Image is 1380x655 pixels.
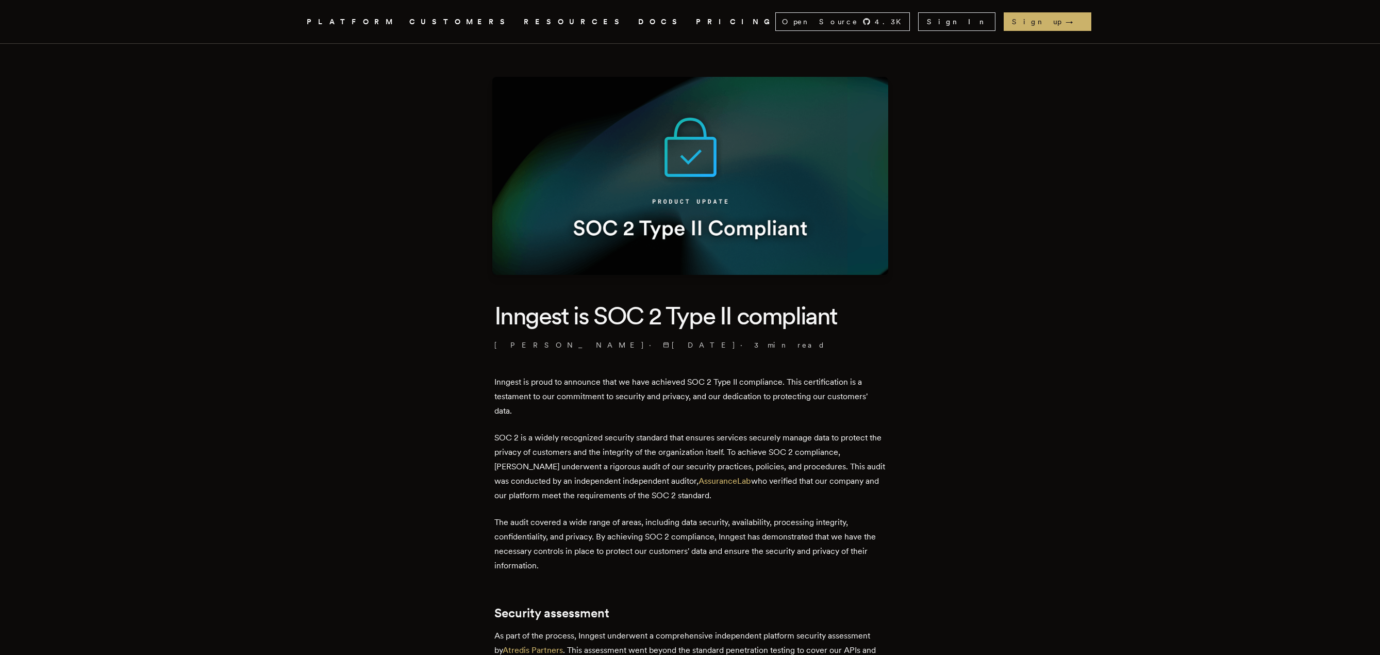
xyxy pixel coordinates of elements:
a: Sign In [918,12,995,31]
a: Sign up [1004,12,1091,31]
a: Atredis Partners [503,645,563,655]
h2: Security assessment [494,606,886,620]
span: 3 min read [754,340,825,350]
a: DOCS [638,15,684,28]
span: Open Source [782,17,858,27]
span: 4.3 K [875,17,907,27]
span: → [1066,17,1083,27]
p: Inngest is proud to announce that we have achieved SOC 2 Type II compliance. This certification i... [494,375,886,418]
a: PRICING [696,15,775,28]
p: · · [494,340,886,350]
h1: Inngest is SOC 2 Type II compliant [494,300,886,332]
button: RESOURCES [524,15,626,28]
span: [DATE] [663,340,736,350]
a: CUSTOMERS [409,15,511,28]
a: [PERSON_NAME] [494,340,645,350]
p: The audit covered a wide range of areas, including data security, availability, processing integr... [494,515,886,573]
p: SOC 2 is a widely recognized security standard that ensures services securely manage data to prot... [494,431,886,503]
a: AssuranceLab [699,476,751,486]
button: PLATFORM [307,15,397,28]
img: Featured image for Inngest is SOC 2 Type II compliant blog post [492,77,888,275]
